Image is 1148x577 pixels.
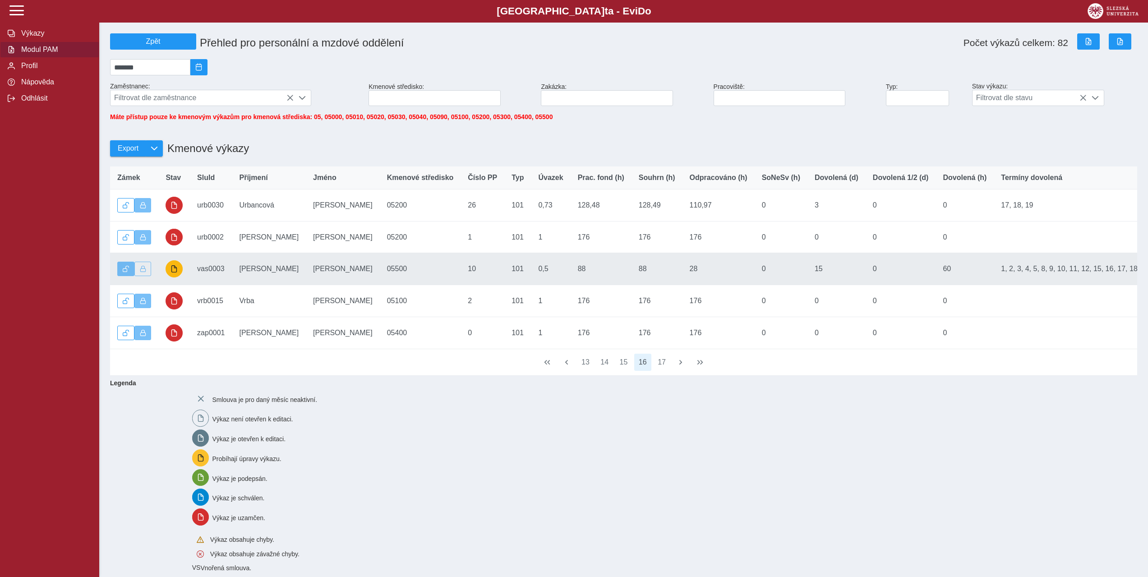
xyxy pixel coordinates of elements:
button: Export [110,140,146,157]
td: 101 [504,317,531,349]
span: Úvazek [538,174,563,182]
td: 05400 [380,317,461,349]
span: Prac. fond (h) [578,174,624,182]
td: Vrba [232,285,306,317]
td: 0 [755,285,807,317]
td: vas0003 [190,253,232,285]
td: urb0002 [190,221,232,253]
span: Nápověda [18,78,92,86]
span: Máte přístup pouze ke kmenovým výkazům pro kmenová střediska: 05, 05000, 05010, 05020, 05030, 050... [110,113,553,120]
button: Výkaz je odemčen. [117,262,134,276]
td: 0 [866,221,936,253]
span: Filtrovat dle zaměstnance [111,90,294,106]
td: [PERSON_NAME] [306,221,380,253]
span: Odpracováno (h) [690,174,747,182]
td: 0 [461,317,504,349]
div: Zaměstnanec: [106,79,365,110]
button: Uzamknout lze pouze výkaz, který je podepsán a schválen. [134,262,152,276]
button: 13 [577,354,594,371]
span: Číslo PP [468,174,497,182]
span: D [638,5,645,17]
button: uzamčeno [166,197,183,214]
td: [PERSON_NAME] [306,189,380,222]
td: 128,48 [571,189,632,222]
span: Odhlásit [18,94,92,102]
td: [PERSON_NAME] [306,285,380,317]
span: Souhrn (h) [639,174,675,182]
span: Zámek [117,174,140,182]
td: 05200 [380,221,461,253]
h1: Přehled pro personální a mzdové oddělení [196,33,714,53]
td: 60 [936,253,994,285]
td: urb0030 [190,189,232,222]
td: 15 [807,253,866,285]
td: [PERSON_NAME] [306,253,380,285]
td: 176 [682,317,755,349]
td: 101 [504,221,531,253]
button: 14 [596,354,613,371]
td: 0 [866,285,936,317]
button: Výkaz uzamčen. [134,198,152,212]
span: Výkaz obsahuje chyby. [210,536,274,543]
td: [PERSON_NAME] [232,221,306,253]
span: Typ [512,174,524,182]
div: Typ: [882,79,968,110]
td: 0,73 [531,189,570,222]
td: 05200 [380,189,461,222]
h1: Kmenové výkazy [163,138,249,159]
td: 110,97 [682,189,755,222]
td: 176 [632,221,682,253]
span: o [645,5,651,17]
td: 101 [504,253,531,285]
td: 1 [531,221,570,253]
div: Pracoviště: [710,79,882,110]
button: 15 [615,354,632,371]
td: 101 [504,189,531,222]
div: Stav výkazu: [968,79,1141,110]
td: 10 [461,253,504,285]
span: Kmenové středisko [387,174,454,182]
td: 176 [682,221,755,253]
td: [PERSON_NAME] [232,317,306,349]
td: 128,49 [632,189,682,222]
td: vrb0015 [190,285,232,317]
span: Filtrovat dle stavu [973,90,1087,106]
span: Příjmení [240,174,268,182]
button: uzamčeno [166,292,183,309]
td: 88 [632,253,682,285]
button: Zpět [110,33,196,50]
td: 0 [755,189,807,222]
td: 2 [461,285,504,317]
td: 3 [807,189,866,222]
img: logo_web_su.png [1088,3,1139,19]
td: 0 [866,317,936,349]
td: 0 [807,221,866,253]
span: t [604,5,608,17]
span: Stav [166,174,181,182]
span: Počet výkazů celkem: 82 [964,37,1068,48]
span: Zpět [114,37,192,46]
td: 26 [461,189,504,222]
span: Výkaz je otevřen k editaci. [212,435,286,443]
div: Kmenové středisko: [365,79,537,110]
span: Vnořená smlouva. [200,565,251,572]
button: probíhají úpravy [166,260,183,277]
td: Urbancová [232,189,306,222]
span: Modul PAM [18,46,92,54]
button: Export do Excelu [1077,33,1100,50]
td: 28 [682,253,755,285]
b: [GEOGRAPHIC_DATA] a - Evi [27,5,1121,17]
td: [PERSON_NAME] [232,253,306,285]
button: Odemknout výkaz. [117,326,134,340]
td: 176 [682,285,755,317]
span: Výkazy [18,29,92,37]
td: 05100 [380,285,461,317]
span: Dovolená 1/2 (d) [873,174,929,182]
button: uzamčeno [166,229,183,246]
span: SluId [197,174,215,182]
td: 0 [755,317,807,349]
span: Výkaz je podepsán. [212,475,267,482]
span: Profil [18,62,92,70]
td: 1 [531,285,570,317]
span: Smlouva je pro daný měsíc neaktivní. [212,396,317,403]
